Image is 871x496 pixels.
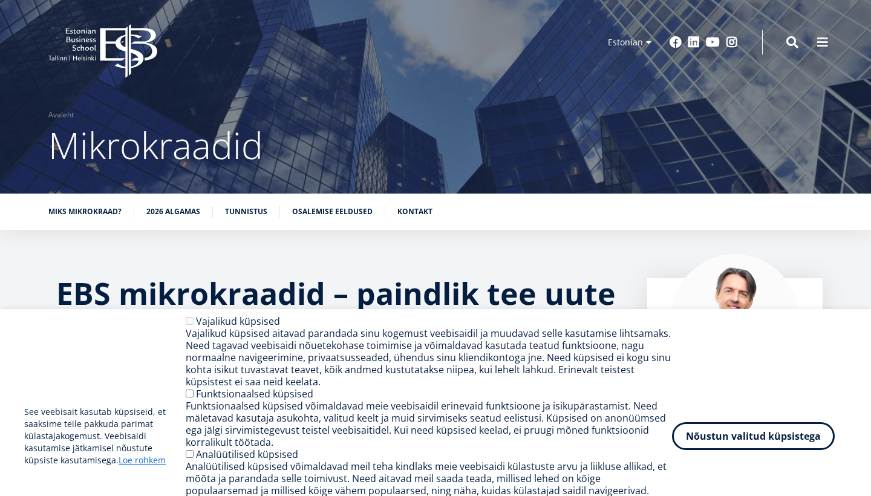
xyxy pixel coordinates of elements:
[671,254,798,381] img: Marko Rillo
[706,36,720,48] a: Youtube
[56,273,616,344] strong: EBS mikrokraadid – paindlik tee uute oskusteni
[688,36,700,48] a: Linkedin
[24,406,186,466] p: See veebisait kasutab küpsiseid, et saaksime teile pakkuda parimat külastajakogemust. Veebisaidi ...
[196,448,298,461] label: Analüütilised küpsised
[48,109,74,121] a: Avaleht
[196,387,313,400] label: Funktsionaalsed küpsised
[225,206,267,218] a: Tunnistus
[292,206,373,218] a: Osalemise eeldused
[726,36,738,48] a: Instagram
[397,206,432,218] a: Kontakt
[670,36,682,48] a: Facebook
[672,422,835,450] button: Nõustun valitud küpsistega
[186,327,672,388] div: Vajalikud küpsised aitavad parandada sinu kogemust veebisaidil ja muudavad selle kasutamise lihts...
[196,315,280,328] label: Vajalikud küpsised
[48,206,122,218] a: Miks mikrokraad?
[146,206,200,218] a: 2026 algamas
[119,454,166,466] a: Loe rohkem
[186,400,672,448] div: Funktsionaalsed küpsised võimaldavad meie veebisaidil erinevaid funktsioone ja isikupärastamist. ...
[48,120,263,170] span: Mikrokraadid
